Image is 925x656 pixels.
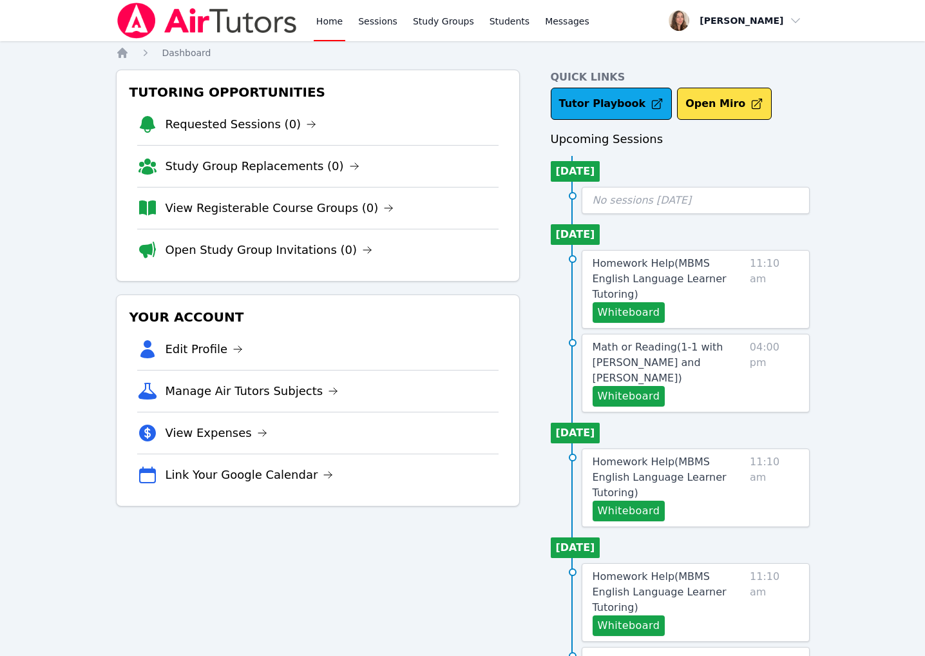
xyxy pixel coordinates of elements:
a: Tutor Playbook [551,88,672,120]
span: Math or Reading ( 1-1 with [PERSON_NAME] and [PERSON_NAME] ) [593,341,723,384]
a: Homework Help(MBMS English Language Learner Tutoring) [593,256,745,302]
h3: Your Account [127,305,509,329]
a: Study Group Replacements (0) [166,157,359,175]
button: Whiteboard [593,302,665,323]
span: 11:10 am [750,454,798,521]
span: Dashboard [162,48,211,58]
span: No sessions [DATE] [593,194,692,206]
button: Open Miro [677,88,772,120]
li: [DATE] [551,537,600,558]
a: Math or Reading(1-1 with [PERSON_NAME] and [PERSON_NAME]) [593,340,745,386]
a: Manage Air Tutors Subjects [166,382,339,400]
span: 04:00 pm [750,340,799,407]
a: Homework Help(MBMS English Language Learner Tutoring) [593,454,745,501]
span: 11:10 am [750,569,798,636]
a: Dashboard [162,46,211,59]
button: Whiteboard [593,501,665,521]
li: [DATE] [551,224,600,245]
span: Homework Help ( MBMS English Language Learner Tutoring ) [593,257,727,300]
a: Requested Sessions (0) [166,115,317,133]
a: Open Study Group Invitations (0) [166,241,373,259]
h3: Tutoring Opportunities [127,81,509,104]
li: [DATE] [551,161,600,182]
a: Edit Profile [166,340,243,358]
span: 11:10 am [750,256,798,323]
a: View Registerable Course Groups (0) [166,199,394,217]
button: Whiteboard [593,615,665,636]
a: Link Your Google Calendar [166,466,334,484]
span: Homework Help ( MBMS English Language Learner Tutoring ) [593,570,727,613]
h4: Quick Links [551,70,810,85]
a: View Expenses [166,424,267,442]
nav: Breadcrumb [116,46,810,59]
span: Messages [545,15,589,28]
button: Whiteboard [593,386,665,407]
img: Air Tutors [116,3,298,39]
li: [DATE] [551,423,600,443]
a: Homework Help(MBMS English Language Learner Tutoring) [593,569,745,615]
span: Homework Help ( MBMS English Language Learner Tutoring ) [593,456,727,499]
h3: Upcoming Sessions [551,130,810,148]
